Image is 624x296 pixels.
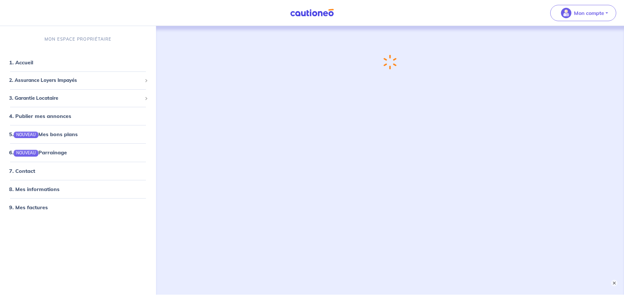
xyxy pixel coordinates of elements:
[9,149,67,156] a: 6.NOUVEAUParrainage
[3,201,153,214] div: 9. Mes factures
[3,164,153,177] div: 7. Contact
[3,92,153,105] div: 3. Garantie Locataire
[9,204,48,211] a: 9. Mes factures
[9,77,142,84] span: 2. Assurance Loyers Impayés
[380,53,400,71] img: loading-spinner
[611,280,617,286] button: ×
[3,128,153,141] div: 5.NOUVEAUMes bons plans
[561,8,571,18] img: illu_account_valid_menu.svg
[3,183,153,196] div: 8. Mes informations
[3,56,153,69] div: 1. Accueil
[9,131,78,137] a: 5.NOUVEAUMes bons plans
[9,59,33,66] a: 1. Accueil
[3,146,153,159] div: 6.NOUVEAUParrainage
[3,74,153,87] div: 2. Assurance Loyers Impayés
[9,168,35,174] a: 7. Contact
[574,9,604,17] p: Mon compte
[9,95,142,102] span: 3. Garantie Locataire
[550,5,616,21] button: illu_account_valid_menu.svgMon compte
[9,113,71,119] a: 4. Publier mes annonces
[288,9,336,17] img: Cautioneo
[9,186,59,192] a: 8. Mes informations
[45,36,111,42] p: MON ESPACE PROPRIÉTAIRE
[3,109,153,122] div: 4. Publier mes annonces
